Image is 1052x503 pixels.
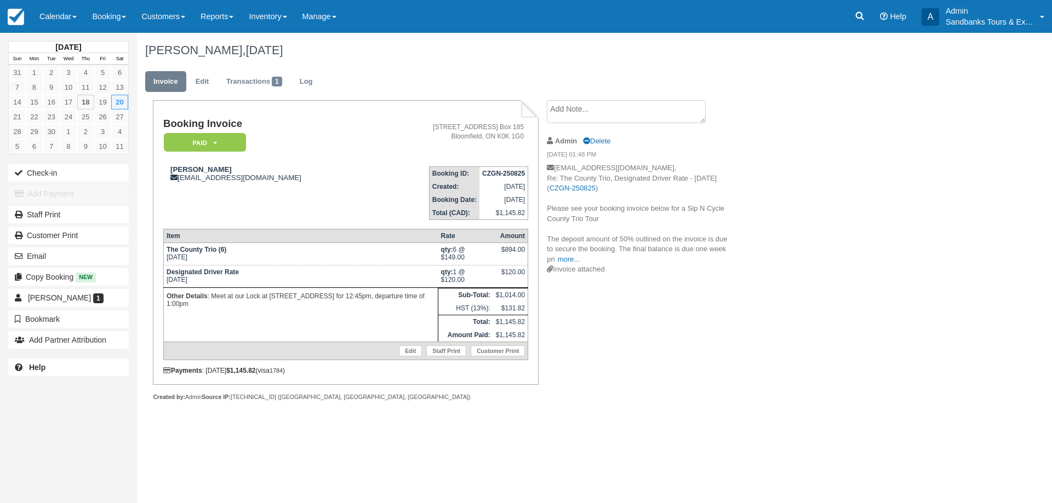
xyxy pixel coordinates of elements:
[291,71,321,92] a: Log
[111,124,128,139] a: 4
[493,315,528,329] td: $1,145.82
[426,345,466,356] a: Staff Print
[272,77,282,86] span: 1
[111,139,128,154] a: 11
[496,268,525,285] div: $120.00
[163,367,202,374] strong: Payments
[471,345,525,356] a: Customer Print
[9,109,26,124] a: 21
[890,12,906,21] span: Help
[94,65,111,80] a: 5
[441,246,453,253] strong: qty
[479,206,528,220] td: $1,145.82
[946,5,1033,16] p: Admin
[163,229,438,243] th: Item
[429,193,479,206] th: Booking Date:
[493,328,528,342] td: $1,145.82
[8,247,129,265] button: Email
[8,359,129,376] a: Help
[438,288,493,302] th: Sub-Total:
[153,394,185,400] strong: Created by:
[218,71,290,92] a: Transactions1
[226,367,255,374] strong: $1,145.82
[187,71,217,92] a: Edit
[482,170,525,177] strong: CZGN-250825
[438,265,493,288] td: 1 @ $120.00
[8,268,129,286] button: Copy Booking New
[438,243,493,265] td: 6 @ $149.00
[145,44,918,57] h1: [PERSON_NAME],
[93,293,104,303] span: 1
[547,150,731,162] em: [DATE] 01:48 PM
[111,53,128,65] th: Sat
[167,246,226,253] strong: The County Trio (6)
[60,95,77,109] a: 17
[170,165,232,174] strong: [PERSON_NAME]
[43,80,60,95] a: 9
[922,8,939,26] div: A
[28,293,91,302] span: [PERSON_NAME]
[26,109,43,124] a: 22
[9,65,26,80] a: 31
[145,71,186,92] a: Invoice
[429,167,479,181] th: Booking ID:
[163,165,375,182] div: [EMAIL_ADDRESS][DOMAIN_NAME]
[43,65,60,80] a: 2
[8,289,129,307] a: [PERSON_NAME] 1
[9,139,26,154] a: 5
[111,95,128,109] a: 20
[60,65,77,80] a: 3
[880,13,888,20] i: Help
[583,137,610,145] a: Delete
[438,328,493,342] th: Amount Paid:
[8,9,24,25] img: checkfront-main-nav-mini-logo.png
[9,124,26,139] a: 28
[111,109,128,124] a: 27
[77,109,94,124] a: 25
[26,53,43,65] th: Mon
[438,229,493,243] th: Rate
[77,124,94,139] a: 2
[245,43,283,57] span: [DATE]
[493,288,528,302] td: $1,014.00
[167,292,208,300] strong: Other Details
[60,109,77,124] a: 24
[26,124,43,139] a: 29
[441,268,453,276] strong: qty
[493,229,528,243] th: Amount
[26,95,43,109] a: 15
[29,363,45,372] b: Help
[60,124,77,139] a: 1
[429,180,479,193] th: Created:
[9,95,26,109] a: 14
[94,80,111,95] a: 12
[94,139,111,154] a: 10
[429,206,479,220] th: Total (CAD):
[163,132,242,153] a: Paid
[55,43,81,51] strong: [DATE]
[438,302,493,315] td: HST (13%):
[479,180,528,193] td: [DATE]
[77,65,94,80] a: 4
[164,133,246,152] em: Paid
[94,53,111,65] th: Fri
[493,302,528,315] td: $131.82
[8,227,129,244] a: Customer Print
[946,16,1033,27] p: Sandbanks Tours & Experiences
[60,139,77,154] a: 8
[43,124,60,139] a: 30
[163,243,438,265] td: [DATE]
[77,139,94,154] a: 9
[167,268,239,276] strong: Designated Driver Rate
[43,109,60,124] a: 23
[94,124,111,139] a: 3
[8,164,129,182] button: Check-in
[26,80,43,95] a: 8
[555,137,577,145] strong: Admin
[94,109,111,124] a: 26
[8,310,129,328] button: Bookmark
[9,53,26,65] th: Sun
[8,185,129,203] button: Add Payment
[77,53,94,65] th: Thu
[399,345,422,356] a: Edit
